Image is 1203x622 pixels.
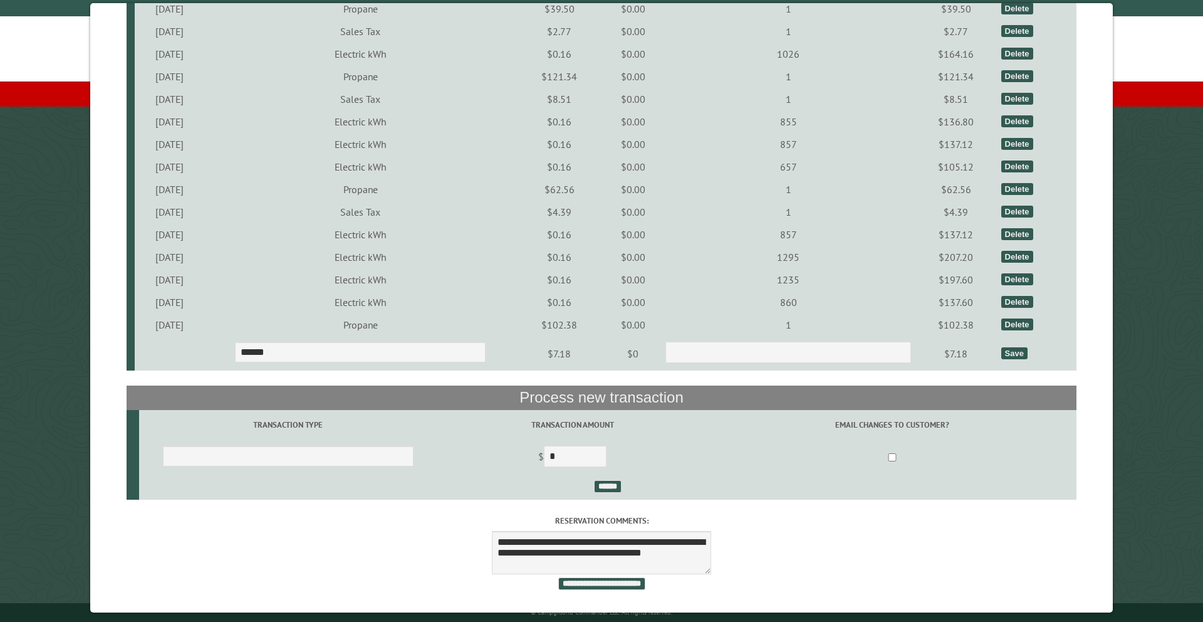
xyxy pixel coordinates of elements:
label: Transaction Amount [439,419,706,431]
div: Delete [1001,183,1033,195]
td: [DATE] [135,223,204,246]
td: $121.34 [516,65,602,88]
td: $0.16 [516,110,602,133]
label: Reservation comments: [127,515,1077,527]
td: 1 [664,88,913,110]
td: $0 [602,336,664,371]
td: $102.38 [516,314,602,336]
td: $62.56 [516,178,602,201]
td: $8.51 [913,88,999,110]
td: Sales Tax [204,88,516,110]
td: Electric kWh [204,268,516,291]
small: © Campground Commander LLC. All rights reserved. [531,608,672,616]
td: $4.39 [913,201,999,223]
td: $0.16 [516,223,602,246]
td: $136.80 [913,110,999,133]
td: $0.00 [602,178,664,201]
td: [DATE] [135,178,204,201]
td: $0.00 [602,201,664,223]
div: Delete [1001,115,1033,127]
td: $137.12 [913,133,999,155]
td: Electric kWh [204,291,516,314]
td: [DATE] [135,110,204,133]
td: Propane [204,178,516,201]
label: Transaction Type [141,419,435,431]
td: $0.00 [602,65,664,88]
td: [DATE] [135,291,204,314]
td: $0.00 [602,291,664,314]
td: [DATE] [135,43,204,65]
td: $0.00 [602,88,664,110]
td: 1 [664,20,913,43]
td: $137.60 [913,291,999,314]
td: $0.00 [602,133,664,155]
td: $207.20 [913,246,999,268]
td: Propane [204,314,516,336]
td: 1 [664,201,913,223]
td: 1026 [664,43,913,65]
td: $7.18 [913,336,999,371]
div: Delete [1001,93,1033,105]
td: 1295 [664,246,913,268]
td: $197.60 [913,268,999,291]
td: $0.00 [602,155,664,178]
td: $164.16 [913,43,999,65]
td: $7.18 [516,336,602,371]
div: Delete [1001,228,1033,240]
td: [DATE] [135,246,204,268]
td: $0.00 [602,110,664,133]
td: Sales Tax [204,20,516,43]
td: [DATE] [135,133,204,155]
td: $0.00 [602,223,664,246]
div: Delete [1001,70,1033,82]
td: Electric kWh [204,110,516,133]
td: [DATE] [135,201,204,223]
div: Save [1001,347,1028,359]
td: 1 [664,314,913,336]
td: $0.16 [516,43,602,65]
td: Electric kWh [204,223,516,246]
td: $2.77 [913,20,999,43]
td: $62.56 [913,178,999,201]
div: Delete [1001,25,1033,37]
td: $0.00 [602,246,664,268]
td: $8.51 [516,88,602,110]
td: $0.00 [602,268,664,291]
td: 855 [664,110,913,133]
td: 857 [664,133,913,155]
td: $0.16 [516,155,602,178]
td: [DATE] [135,268,204,291]
div: Delete [1001,251,1033,263]
td: 1 [664,65,913,88]
td: $121.34 [913,65,999,88]
td: 857 [664,223,913,246]
td: [DATE] [135,155,204,178]
div: Delete [1001,296,1033,308]
td: 860 [664,291,913,314]
th: Process new transaction [127,386,1077,409]
td: Electric kWh [204,43,516,65]
td: 1235 [664,268,913,291]
td: $0.16 [516,133,602,155]
div: Delete [1001,138,1033,150]
td: $4.39 [516,201,602,223]
div: Delete [1001,3,1033,14]
label: Email changes to customer? [710,419,1075,431]
td: [DATE] [135,88,204,110]
td: 657 [664,155,913,178]
td: $137.12 [913,223,999,246]
td: $0.00 [602,20,664,43]
div: Delete [1001,161,1033,172]
td: $2.77 [516,20,602,43]
div: Delete [1001,319,1033,330]
td: 1 [664,178,913,201]
td: $0.00 [602,43,664,65]
td: Electric kWh [204,133,516,155]
td: $0.16 [516,268,602,291]
td: $105.12 [913,155,999,178]
td: [DATE] [135,20,204,43]
td: $ [437,440,708,475]
div: Delete [1001,206,1033,218]
td: $0.16 [516,291,602,314]
td: [DATE] [135,65,204,88]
